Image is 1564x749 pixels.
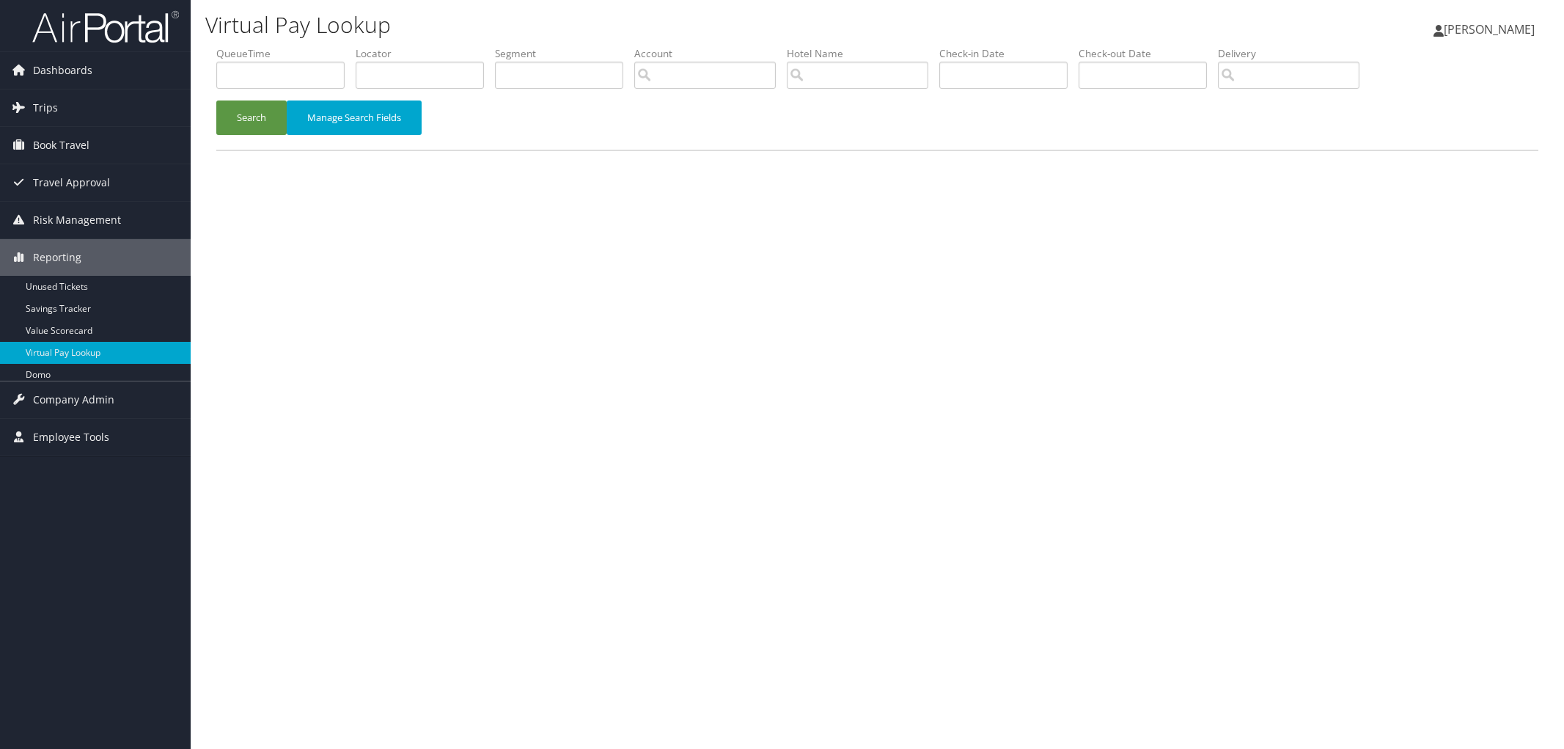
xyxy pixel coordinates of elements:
[32,10,179,44] img: airportal-logo.png
[216,46,356,61] label: QueueTime
[287,101,422,135] button: Manage Search Fields
[1218,46,1370,61] label: Delivery
[33,381,114,418] span: Company Admin
[205,10,1101,40] h1: Virtual Pay Lookup
[33,419,109,456] span: Employee Tools
[1079,46,1218,61] label: Check-out Date
[216,101,287,135] button: Search
[634,46,787,61] label: Account
[939,46,1079,61] label: Check-in Date
[33,89,58,126] span: Trips
[33,202,121,238] span: Risk Management
[33,127,89,164] span: Book Travel
[33,164,110,201] span: Travel Approval
[33,52,92,89] span: Dashboards
[787,46,939,61] label: Hotel Name
[495,46,634,61] label: Segment
[1433,7,1549,51] a: [PERSON_NAME]
[356,46,495,61] label: Locator
[33,239,81,276] span: Reporting
[1444,21,1535,37] span: [PERSON_NAME]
